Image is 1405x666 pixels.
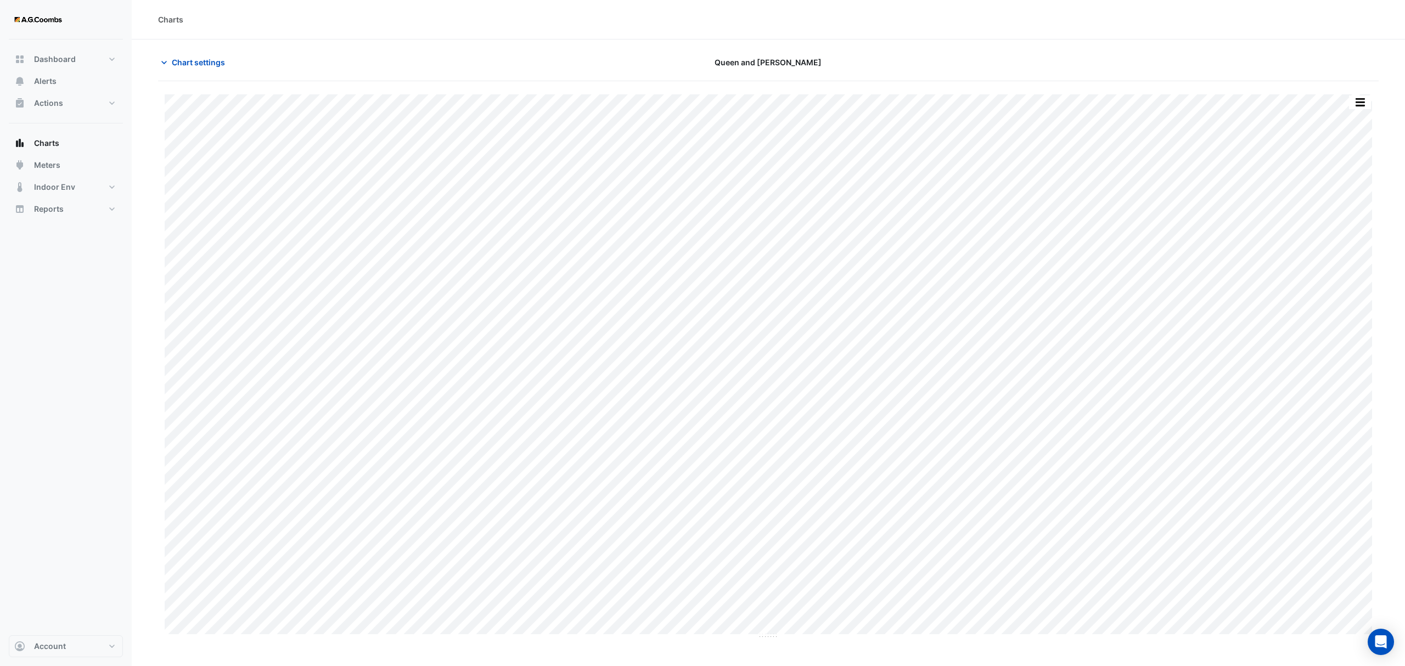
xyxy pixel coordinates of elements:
app-icon: Dashboard [14,54,25,65]
div: Open Intercom Messenger [1368,629,1394,655]
div: Charts [158,14,183,25]
app-icon: Charts [14,138,25,149]
button: More Options [1349,95,1371,109]
button: Meters [9,154,123,176]
span: Reports [34,204,64,215]
button: Indoor Env [9,176,123,198]
app-icon: Alerts [14,76,25,87]
span: Dashboard [34,54,76,65]
span: Meters [34,160,60,171]
button: Account [9,635,123,657]
img: Company Logo [13,9,63,31]
span: Charts [34,138,59,149]
app-icon: Actions [14,98,25,109]
button: Dashboard [9,48,123,70]
button: Actions [9,92,123,114]
span: Account [34,641,66,652]
app-icon: Meters [14,160,25,171]
span: Actions [34,98,63,109]
app-icon: Indoor Env [14,182,25,193]
button: Alerts [9,70,123,92]
span: Queen and [PERSON_NAME] [715,57,822,68]
span: Indoor Env [34,182,75,193]
button: Charts [9,132,123,154]
button: Chart settings [158,53,232,72]
span: Alerts [34,76,57,87]
span: Chart settings [172,57,225,68]
button: Reports [9,198,123,220]
app-icon: Reports [14,204,25,215]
